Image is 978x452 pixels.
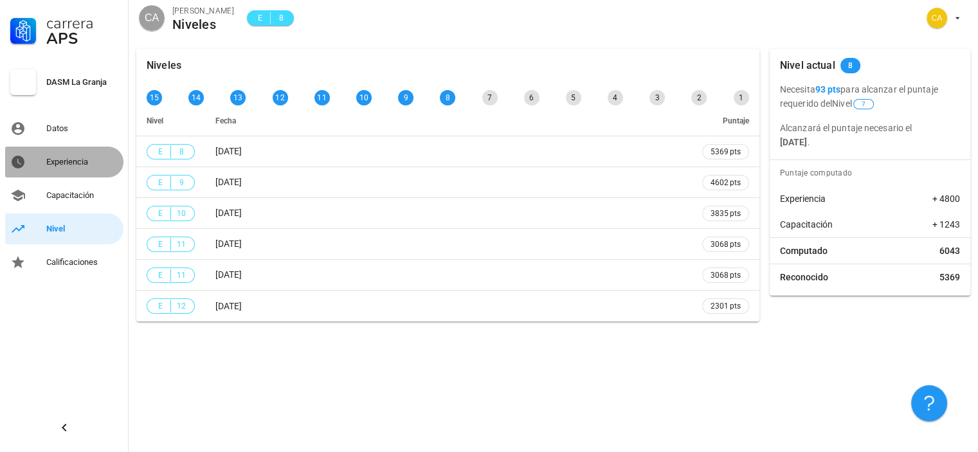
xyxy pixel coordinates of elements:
[155,238,165,251] span: E
[5,213,123,244] a: Nivel
[46,157,118,167] div: Experiencia
[155,300,165,312] span: E
[780,192,826,205] span: Experiencia
[692,105,759,136] th: Puntaje
[939,271,960,284] span: 5369
[5,147,123,177] a: Experiencia
[46,123,118,134] div: Datos
[780,137,808,147] b: [DATE]
[155,176,165,189] span: E
[276,12,286,24] span: 8
[398,90,413,105] div: 9
[314,90,330,105] div: 11
[566,90,581,105] div: 5
[172,17,234,32] div: Niveles
[215,116,236,125] span: Fecha
[356,90,372,105] div: 10
[155,145,165,158] span: E
[780,82,960,111] p: Necesita para alcanzar el puntaje requerido del
[862,100,865,109] span: 7
[711,145,741,158] span: 5369 pts
[711,238,741,251] span: 3068 pts
[5,113,123,144] a: Datos
[5,180,123,211] a: Capacitación
[780,49,835,82] div: Nivel actual
[780,244,828,257] span: Computado
[815,84,841,95] b: 93 pts
[524,90,539,105] div: 6
[139,5,165,31] div: avatar
[46,190,118,201] div: Capacitación
[230,90,246,105] div: 13
[136,105,205,136] th: Nivel
[780,121,960,149] p: Alcanzará el puntaje necesario el .
[608,90,623,105] div: 4
[46,77,118,87] div: DASM La Granja
[215,177,242,187] span: [DATE]
[932,192,960,205] span: + 4800
[176,300,186,312] span: 12
[711,207,741,220] span: 3835 pts
[176,269,186,282] span: 11
[176,145,186,158] span: 8
[46,257,118,267] div: Calificaciones
[273,90,288,105] div: 12
[711,300,741,312] span: 2301 pts
[155,269,165,282] span: E
[832,98,875,109] span: Nivel
[147,116,163,125] span: Nivel
[172,5,234,17] div: [PERSON_NAME]
[205,105,692,136] th: Fecha
[215,208,242,218] span: [DATE]
[780,218,833,231] span: Capacitación
[932,218,960,231] span: + 1243
[46,31,118,46] div: APS
[711,176,741,189] span: 4602 pts
[147,90,162,105] div: 15
[255,12,265,24] span: E
[927,8,947,28] div: avatar
[46,224,118,234] div: Nivel
[215,239,242,249] span: [DATE]
[176,238,186,251] span: 11
[147,49,181,82] div: Niveles
[723,116,749,125] span: Puntaje
[711,269,741,282] span: 3068 pts
[188,90,204,105] div: 14
[780,271,828,284] span: Reconocido
[215,146,242,156] span: [DATE]
[155,207,165,220] span: E
[848,58,853,73] span: 8
[734,90,749,105] div: 1
[176,176,186,189] span: 9
[482,90,498,105] div: 7
[46,15,118,31] div: Carrera
[176,207,186,220] span: 10
[145,5,159,31] span: CA
[215,301,242,311] span: [DATE]
[691,90,707,105] div: 2
[649,90,665,105] div: 3
[939,244,960,257] span: 6043
[5,247,123,278] a: Calificaciones
[775,160,970,186] div: Puntaje computado
[215,269,242,280] span: [DATE]
[440,90,455,105] div: 8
